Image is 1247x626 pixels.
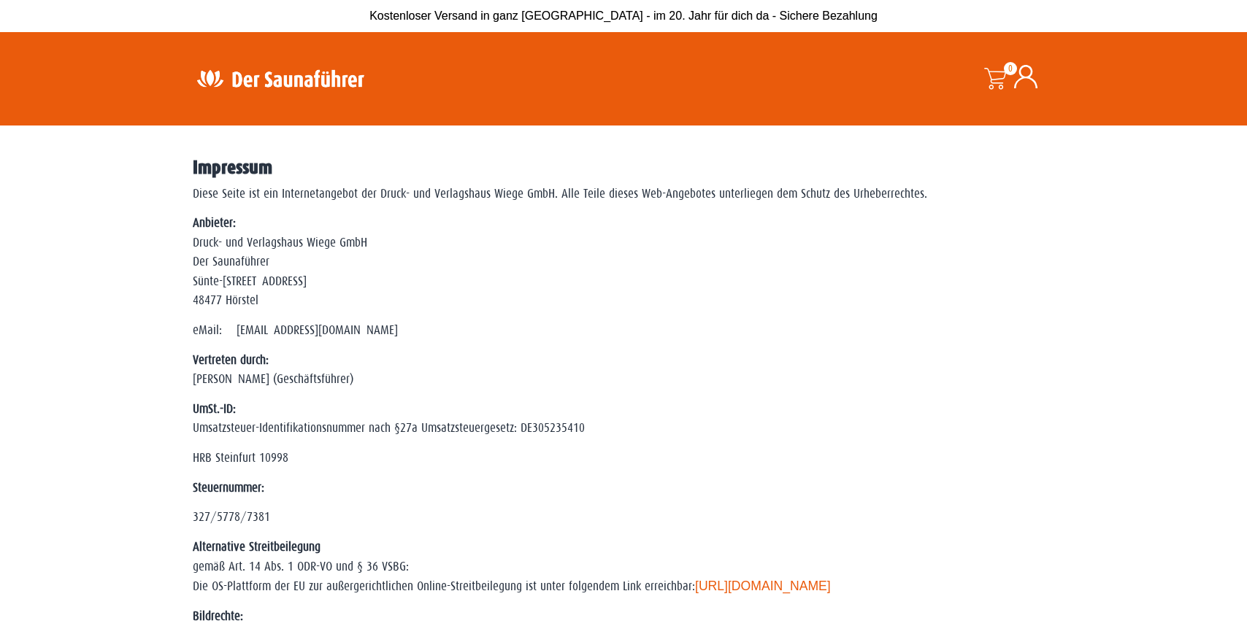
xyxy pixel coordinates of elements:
p: HRB Steinfurt 10998 [193,449,1054,468]
h2: Impressum [193,158,1054,177]
strong: UmSt.-ID: [193,402,236,416]
strong: Alternative Streitbeilegung [193,540,321,554]
p: Umsatzsteuer-Identifikationsnummer nach §27a Umsatzsteuergesetz: DE305235410 [193,400,1054,438]
p: eMail: [EMAIL_ADDRESS][DOMAIN_NAME] [193,321,1054,340]
p: Diese Seite ist ein Internetangebot der Druck- und Verlagshaus Wiege GmbH. Alle Teile dieses Web-... [193,185,1054,204]
a: [URL][DOMAIN_NAME] [695,579,831,593]
strong: Bildrechte: [193,609,243,623]
p: 327/5778/7381 [193,508,1054,527]
p: [PERSON_NAME] (Geschäftsführer) [193,351,1054,390]
strong: Steuernummer: [193,481,264,495]
span: 0 [1004,62,1017,75]
p: gemäß Art. 14 Abs. 1 ODR-VO und § 36 VSBG: Die OS-Plattform der EU zur außergerichtlichen Online-... [193,538,1054,596]
strong: Vertreten durch: [193,353,269,367]
strong: Anbieter: [193,216,236,230]
span: 48477 Hörstel [193,293,258,307]
span: Sünte-[STREET_ADDRESS] [193,274,307,288]
span: Kostenloser Versand in ganz [GEOGRAPHIC_DATA] - im 20. Jahr für dich da - Sichere Bezahlung [369,9,878,22]
p: Druck- und Verlagshaus Wiege GmbH Der Saunaführer [193,214,1054,310]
